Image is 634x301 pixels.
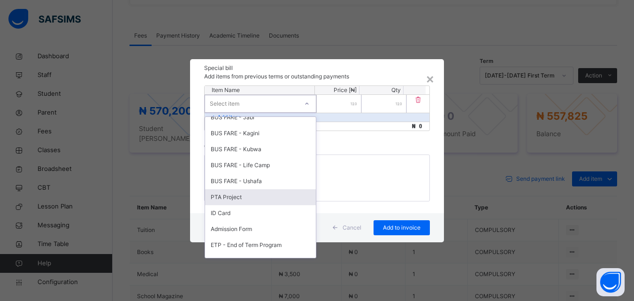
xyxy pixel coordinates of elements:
div: BUS FARE - Life Camp [205,157,316,173]
div: × [426,69,435,88]
div: BUS FARE - Kagini [205,125,316,141]
span: Add to invoice [381,224,423,232]
p: Add items from previous terms or outstanding payments [204,72,429,81]
span: Cancel [343,224,361,232]
div: Select item [210,95,239,113]
label: Comments [204,143,235,150]
p: Item Name [212,86,307,94]
p: Qty [362,86,401,94]
div: Admission Form [205,221,316,237]
div: BUS FARE - Ushafa [205,173,316,189]
span: ₦ 0 [412,123,422,130]
div: PTA Project [205,189,316,205]
div: BUS FARE- [GEOGRAPHIC_DATA] [205,253,316,269]
p: Price [₦] [317,86,356,94]
div: BUS FARE - Jabi [205,109,316,125]
p: Add item [217,113,240,122]
div: BUS FARE - Kubwa [205,141,316,157]
div: ID Card [205,205,316,221]
h3: Special bill [204,64,429,72]
div: ETP - End of Term Program [205,237,316,253]
button: Open asap [596,268,625,296]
